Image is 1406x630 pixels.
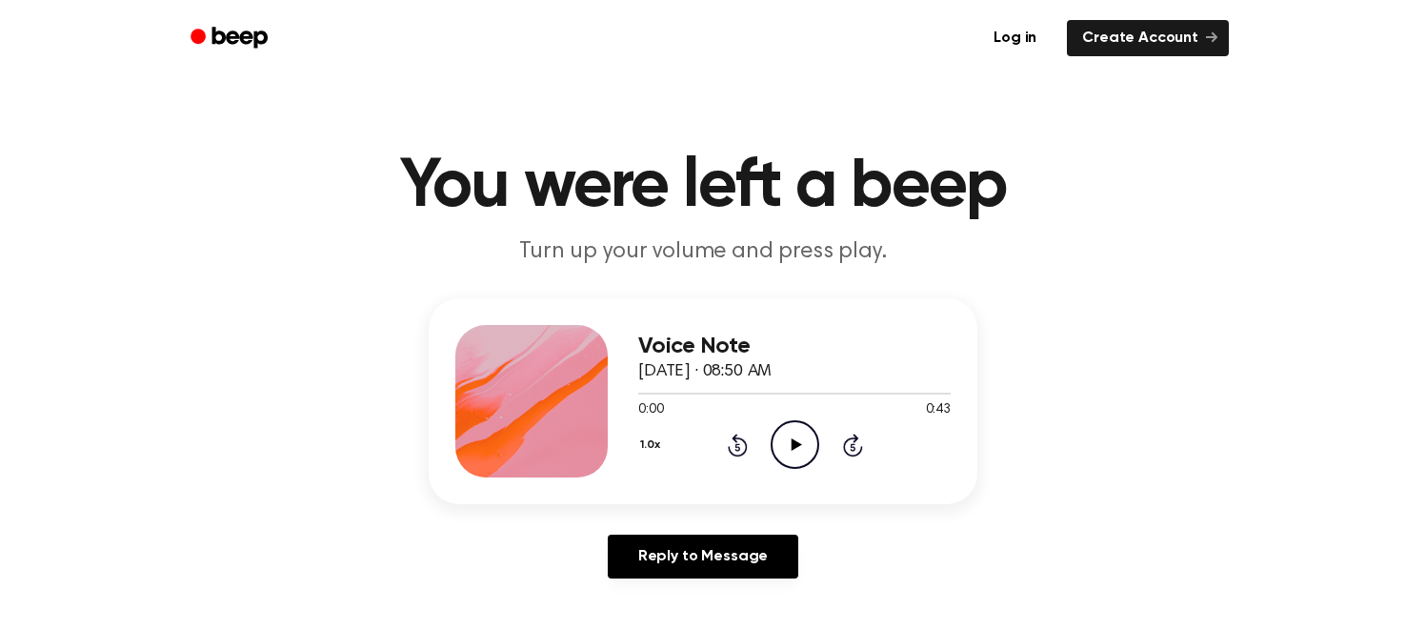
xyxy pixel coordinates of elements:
[638,429,667,461] button: 1.0x
[215,152,1191,221] h1: You were left a beep
[638,363,772,380] span: [DATE] · 08:50 AM
[1067,20,1229,56] a: Create Account
[337,236,1069,268] p: Turn up your volume and press play.
[638,400,663,420] span: 0:00
[608,535,798,579] a: Reply to Message
[974,16,1055,60] a: Log in
[638,334,951,359] h3: Voice Note
[926,400,951,420] span: 0:43
[177,20,285,57] a: Beep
